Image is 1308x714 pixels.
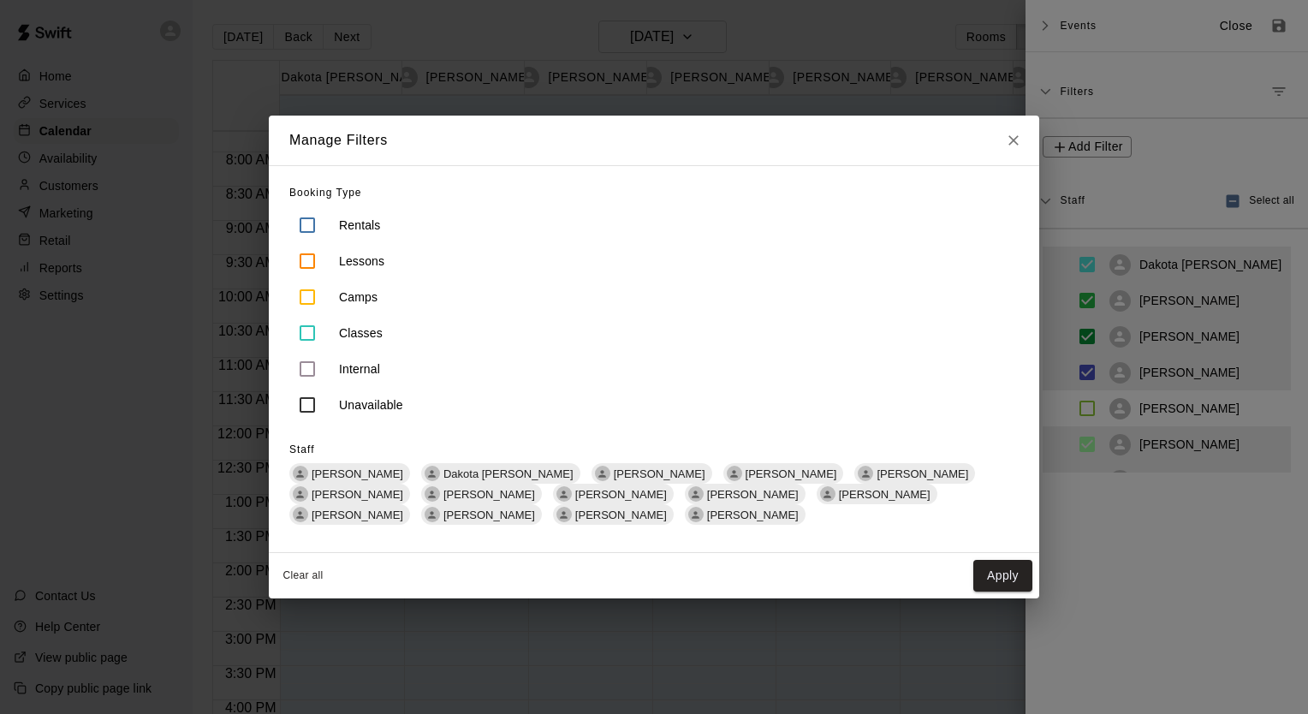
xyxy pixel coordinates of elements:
div: Bradlee Fuhrhop [688,486,704,502]
button: Apply [973,560,1032,592]
div: [PERSON_NAME] [553,484,674,504]
div: [PERSON_NAME] [553,504,674,525]
p: Camps [339,289,378,306]
div: [PERSON_NAME] [289,504,410,525]
div: Cory Harris [820,486,835,502]
span: [PERSON_NAME] [607,467,712,480]
div: John Pieritz [556,507,572,522]
div: Ryan Hintze [688,507,704,522]
span: [PERSON_NAME] [700,488,806,501]
h2: Manage Filters [269,116,408,165]
button: Close [998,116,1029,165]
p: Classes [339,324,383,342]
button: Clear all [276,562,330,590]
div: [PERSON_NAME] [685,504,806,525]
span: [PERSON_NAME] [832,488,937,501]
div: Jacob Viaene [293,486,308,502]
span: [PERSON_NAME] [437,509,542,521]
div: [PERSON_NAME] [421,504,542,525]
span: Dakota [PERSON_NAME] [437,467,580,480]
div: Connor Riley [727,466,742,481]
span: Staff [289,443,314,455]
p: Rentals [339,217,381,234]
div: Dakota [PERSON_NAME] [421,463,580,484]
span: [PERSON_NAME] [568,509,674,521]
div: [PERSON_NAME] [289,484,410,504]
div: [PERSON_NAME] [817,484,937,504]
p: Unavailable [339,396,403,414]
span: [PERSON_NAME] [739,467,844,480]
span: [PERSON_NAME] [305,509,410,521]
div: [PERSON_NAME] [854,463,975,484]
div: Gama Martinez [556,486,572,502]
div: [PERSON_NAME] [592,463,712,484]
div: Mandy Harris [293,466,308,481]
span: [PERSON_NAME] [305,467,410,480]
div: [PERSON_NAME] [723,463,844,484]
p: Internal [339,360,380,378]
div: Dakota Bacus [425,466,440,481]
span: [PERSON_NAME] [700,509,806,521]
span: [PERSON_NAME] [870,467,975,480]
span: Booking Type [289,187,362,199]
span: [PERSON_NAME] [568,488,674,501]
div: [PERSON_NAME] [289,463,410,484]
div: Mathew Ulrich [425,486,440,502]
span: [PERSON_NAME] [437,488,542,501]
div: [PERSON_NAME] [421,484,542,504]
div: [PERSON_NAME] [685,484,806,504]
div: Jessica Sampson [293,507,308,522]
div: Ian Fink [858,466,873,481]
p: Lessons [339,253,384,270]
div: Maddie Power [595,466,610,481]
span: [PERSON_NAME] [305,488,410,501]
div: James Saddoris [425,507,440,522]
